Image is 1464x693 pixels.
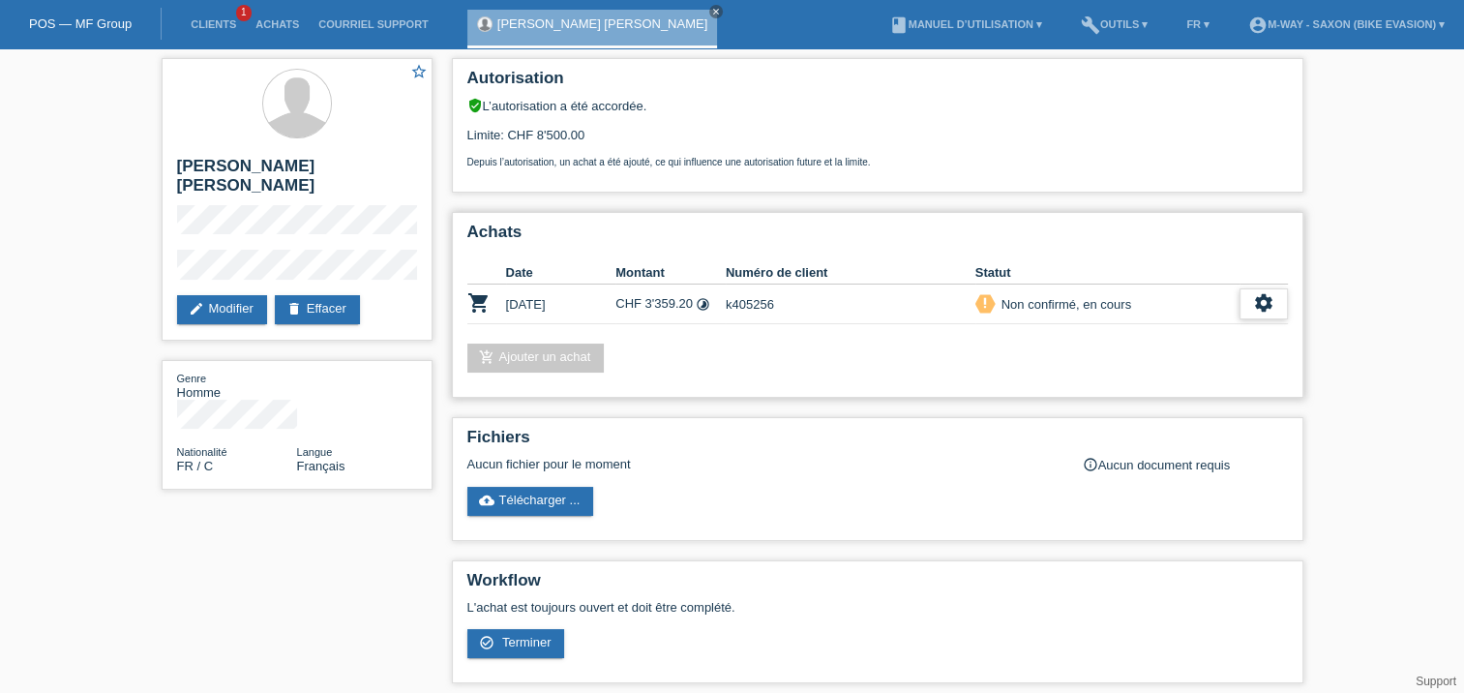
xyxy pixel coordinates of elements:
[177,371,297,400] div: Homme
[506,261,616,285] th: Date
[479,349,494,365] i: add_shopping_cart
[309,18,437,30] a: Courriel Support
[177,373,207,384] span: Genre
[1253,292,1274,314] i: settings
[275,295,360,324] a: deleteEffacer
[696,297,710,312] i: 24 versements
[467,344,605,373] a: add_shopping_cartAjouter un achat
[467,157,1288,167] p: Depuis l’autorisation, un achat a été ajouté, ce qui influence une autorisation future et la limite.
[467,487,594,516] a: cloud_uploadTélécharger ...
[29,16,132,31] a: POS — MF Group
[502,635,552,649] span: Terminer
[177,446,227,458] span: Nationalité
[467,629,565,658] a: check_circle_outline Terminer
[975,261,1240,285] th: Statut
[1071,18,1157,30] a: buildOutils ▾
[1416,675,1456,688] a: Support
[467,600,1288,615] p: L'achat est toujours ouvert et doit être complété.
[1248,15,1268,35] i: account_circle
[479,635,494,650] i: check_circle_outline
[467,428,1288,457] h2: Fichiers
[709,5,723,18] a: close
[297,446,333,458] span: Langue
[236,5,252,21] span: 1
[410,63,428,80] i: star_border
[177,157,417,205] h2: [PERSON_NAME] [PERSON_NAME]
[1081,15,1100,35] i: build
[615,261,726,285] th: Montant
[506,285,616,324] td: [DATE]
[996,294,1131,315] div: Non confirmé, en cours
[479,493,494,508] i: cloud_upload
[467,223,1288,252] h2: Achats
[615,285,726,324] td: CHF 3'359.20
[467,457,1059,471] div: Aucun fichier pour le moment
[711,7,721,16] i: close
[467,113,1288,167] div: Limite: CHF 8'500.00
[726,261,975,285] th: Numéro de client
[880,18,1052,30] a: bookManuel d’utilisation ▾
[467,291,491,315] i: POSP00026525
[177,295,267,324] a: editModifier
[297,459,345,473] span: Français
[177,459,214,473] span: France / C / 19.12.2012
[1083,457,1098,472] i: info_outline
[978,296,992,310] i: priority_high
[410,63,428,83] a: star_border
[467,98,483,113] i: verified_user
[286,301,302,316] i: delete
[1177,18,1219,30] a: FR ▾
[467,98,1288,113] div: L’autorisation a été accordée.
[189,301,204,316] i: edit
[497,16,707,31] a: [PERSON_NAME] [PERSON_NAME]
[726,285,975,324] td: k405256
[467,69,1288,98] h2: Autorisation
[1239,18,1454,30] a: account_circlem-way - Saxon (Bike Evasion) ▾
[467,571,1288,600] h2: Workflow
[181,18,246,30] a: Clients
[889,15,909,35] i: book
[246,18,309,30] a: Achats
[1083,457,1288,472] div: Aucun document requis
